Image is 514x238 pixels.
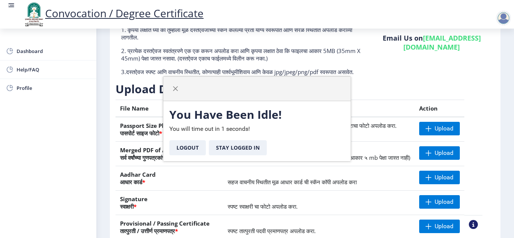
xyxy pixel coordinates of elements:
nb-action: View Sample PDC [469,220,478,229]
h6: Email Us on [374,33,489,52]
span: Profile [17,83,90,92]
th: Passport Size Photograph पासपोर्ट साइज फोटो [116,117,223,142]
th: Action [415,100,464,117]
span: Dashboard [17,47,90,56]
span: Help/FAQ [17,65,90,74]
span: स्पष्ट स्वाक्षरी चा फोटो अपलोड करा. [228,203,298,210]
p: 2. प्रत्येक दस्तऐवज स्वतंत्रपणे एक एक करून अपलोड करा आणि कृपया लक्षात ठेवा कि फाइलचा आकार 5MB (35... [121,47,363,62]
button: Logout [169,140,206,155]
span: Upload [435,174,453,181]
th: Aadhar Card आधार कार्ड [116,166,223,191]
span: स्पष्ट तात्पुरती पदवी प्रमाणपत्र अपलोड करा. [228,227,316,235]
button: Stay Logged In [209,140,267,155]
a: [EMAIL_ADDRESS][DOMAIN_NAME] [403,33,481,52]
th: Signature स्वाक्षरी [116,191,223,215]
h3: Upload Documents (दस्तऐवज अपलोड करा) [116,82,482,97]
span: Upload [435,149,453,157]
div: You will time out in 1 seconds! [163,101,351,161]
a: Convocation / Degree Certificate [23,6,204,20]
img: logo [23,2,45,27]
span: Upload [435,125,453,132]
p: 3.दस्तऐवज स्पष्ट आणि वाचनीय स्थितीत, कोणत्याही पार्श्वभूमीशिवाय आणि केवळ jpg/jpeg/png/pdf स्वरूपा... [121,68,363,76]
h3: You Have Been Idle! [169,107,345,122]
span: Upload [435,198,453,206]
th: Merged PDF of All Years Marksheet सर्व वर्षांच्या गुणपत्रकांची PDF Merged File [116,142,223,166]
th: File Name [116,100,223,117]
span: सहज वाचनीय स्थितीत मूळ आधार कार्ड ची स्कॅन कॉपी अपलोड करा [228,178,357,186]
p: 1. कृपया लक्षात घ्या की तुम्हाला मूळ दस्तऐवजांच्या स्कॅन केलेल्या प्रती योग्य स्वरूपात आणि सरळ स्... [121,26,363,41]
span: Upload [435,223,453,230]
